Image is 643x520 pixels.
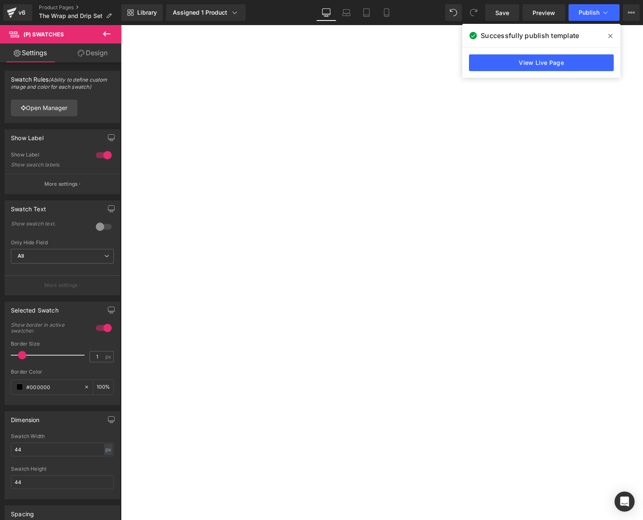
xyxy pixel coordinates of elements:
p: More settings [44,180,78,188]
span: Publish [579,9,599,16]
div: Open Intercom Messenger [615,492,635,512]
div: Swatch Height [11,466,114,472]
div: % [93,380,113,394]
span: Successfully publish template [481,31,579,41]
a: Laptop [336,4,356,21]
a: Product Pages [39,4,121,11]
button: More [623,4,640,21]
input: auto [11,475,114,489]
button: Undo [445,4,462,21]
div: Swatch Text [11,201,46,213]
div: Show swatch text. [11,221,86,227]
a: View Live Page [469,54,614,71]
span: Preview [533,8,555,17]
div: Border Size [11,341,114,347]
input: auto [11,443,114,456]
div: Selected Swatch [11,302,59,314]
div: Assigned 1 Product [173,8,239,17]
button: Publish [569,4,620,21]
a: Tablet [356,4,377,21]
span: The Wrap and Drip Set [39,13,102,19]
div: Swatch Width [11,433,114,439]
div: px [104,444,113,455]
a: v6 [3,4,32,21]
a: Mobile [377,4,397,21]
div: Show Label [11,130,44,141]
div: Swatch Rules [11,71,114,90]
div: Show Label [11,151,87,160]
div: Border Color [11,369,114,375]
div: Dimension [11,412,40,423]
span: Save [495,8,509,17]
a: New Library [121,4,163,21]
span: px [105,354,113,359]
div: Only Hide Field [11,240,114,246]
div: Show border in active swatcher. [11,322,86,334]
button: Redo [465,4,482,21]
small: (Ability to define custom image and color for each swatch) [11,77,107,90]
span: Library [137,9,157,16]
div: Show swatch labels. [11,162,86,168]
a: Desktop [316,4,336,21]
a: Design [62,44,123,62]
div: Spacing [11,506,34,517]
input: Color [26,382,80,392]
b: All [18,253,24,259]
p: More settings [44,282,78,289]
a: Preview [523,4,565,21]
a: Open Manager [11,100,77,116]
button: More settings [5,174,120,194]
div: v6 [17,7,27,18]
button: More settings [5,275,120,295]
span: (P) Swatches [23,31,64,38]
